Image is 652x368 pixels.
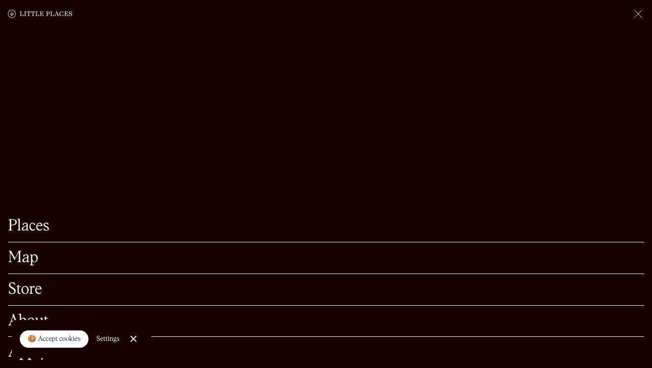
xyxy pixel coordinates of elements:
[96,335,120,342] div: Settings
[8,219,644,234] a: Places
[8,282,644,297] a: Store
[28,334,81,344] div: 🍪 Accept cookies
[20,330,88,348] a: 🍪 Accept cookies
[124,329,143,349] a: Close Cookie Popup
[8,345,644,360] a: Apply
[96,328,120,350] a: Settings
[8,314,644,329] a: About
[8,250,644,266] a: Map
